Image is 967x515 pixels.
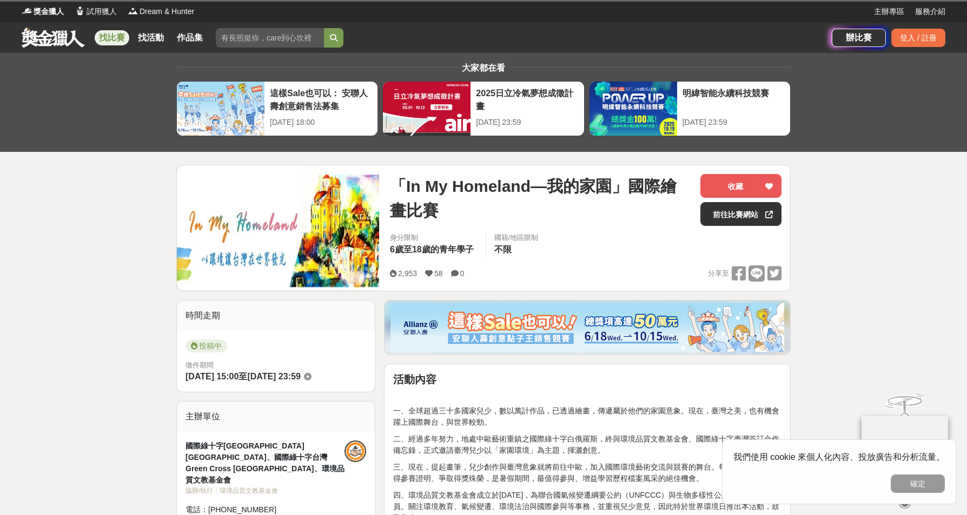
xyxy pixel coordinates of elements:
a: 主辦專區 [874,6,904,17]
button: 確定 [891,474,945,493]
img: Logo [22,5,32,16]
p: 三、現在，提起畫筆，兒少創作與臺灣意象就將前往中歐，加入國際環境藝術交流與競賽的舞台。每位報名者更會獲得參賽證明、爭取得獎殊榮，是暑假期間，最值得參與、增益學習歷程檔案風采的絕佳機會。 [393,462,781,484]
div: 2025日立冷氣夢想成徵計畫 [476,87,578,111]
span: [DATE] 15:00 [186,372,239,381]
span: 至 [239,372,247,381]
a: Logo獎金獵人 [22,6,64,17]
span: 投稿中 [186,339,227,352]
a: Logo試用獵人 [75,6,117,17]
span: 試用獵人 [87,6,117,17]
p: 一、全球超過三十多國家兒少，數以萬計作品，已透過繪畫，傳遞屬於他們的家園意象。現在，臺灣之美，也有機會躍上國際舞台，與世界較勁。 [393,405,781,428]
div: 時間走期 [177,300,375,331]
div: 國際綠十字[GEOGRAPHIC_DATA] [GEOGRAPHIC_DATA]、國際綠十字台灣Green Cross [GEOGRAPHIC_DATA]、環境品質文教基金會 [186,440,345,486]
span: 徵件期間 [186,361,214,369]
a: 找活動 [134,30,168,45]
a: 作品集 [173,30,207,45]
div: 身分限制 [390,232,476,243]
input: 有長照挺你，care到心坎裡！青春出手，拍出照顧 影音徵件活動 [216,28,324,48]
button: 收藏 [700,174,781,198]
a: 這樣Sale也可以： 安聯人壽創意銷售法募集[DATE] 18:00 [176,81,378,136]
span: [DATE] 23:59 [247,372,300,381]
a: 2025日立冷氣夢想成徵計畫[DATE] 23:59 [382,81,584,136]
div: 主辦單位 [177,402,375,432]
span: 我們使用 cookie 來個人化內容、投放廣告和分析流量。 [733,452,945,462]
span: 0 [460,269,465,278]
a: 前往比賽網站 [700,202,781,226]
span: 2,953 [398,269,417,278]
strong: 活動內容 [393,373,436,385]
img: Logo [128,5,138,16]
span: 獎金獵人 [34,6,64,17]
a: 辦比賽 [832,29,886,47]
a: 服務介紹 [915,6,945,17]
a: LogoDream & Hunter [128,6,194,17]
div: 國籍/地區限制 [494,232,539,243]
img: Logo [75,5,85,16]
span: 「In My Homeland—我的家園」國際繪畫比賽 [390,174,692,223]
img: Cover Image [177,165,379,290]
div: 這樣Sale也可以： 安聯人壽創意銷售法募集 [270,87,372,111]
div: 明緯智能永續科技競賽 [683,87,785,111]
span: Dream & Hunter [140,6,194,17]
span: 大家都在看 [459,63,508,72]
a: 明緯智能永續科技競賽[DATE] 23:59 [589,81,791,136]
div: 協辦/執行： 環境品質文教基金會 [186,486,345,496]
div: [DATE] 23:59 [683,117,785,128]
p: 二、經過多年努力，地處中歐藝術重鎮之國際綠十字白俄羅斯，終與環境品質文教基金會、國際綠十字臺灣簽訂合作備忘錄，正式邀請臺灣兒少以「家園環境」為主題，揮灑創意。 [393,433,781,456]
img: dcc59076-91c0-4acb-9c6b-a1d413182f46.png [390,303,784,352]
div: 登入 / 註冊 [891,29,945,47]
span: 6歲至18歲的青年學子 [390,245,474,254]
span: 不限 [494,245,512,254]
span: 58 [434,269,443,278]
div: [DATE] 18:00 [270,117,372,128]
a: 找比賽 [95,30,129,45]
div: [DATE] 23:59 [476,117,578,128]
span: 分享至 [708,265,729,282]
